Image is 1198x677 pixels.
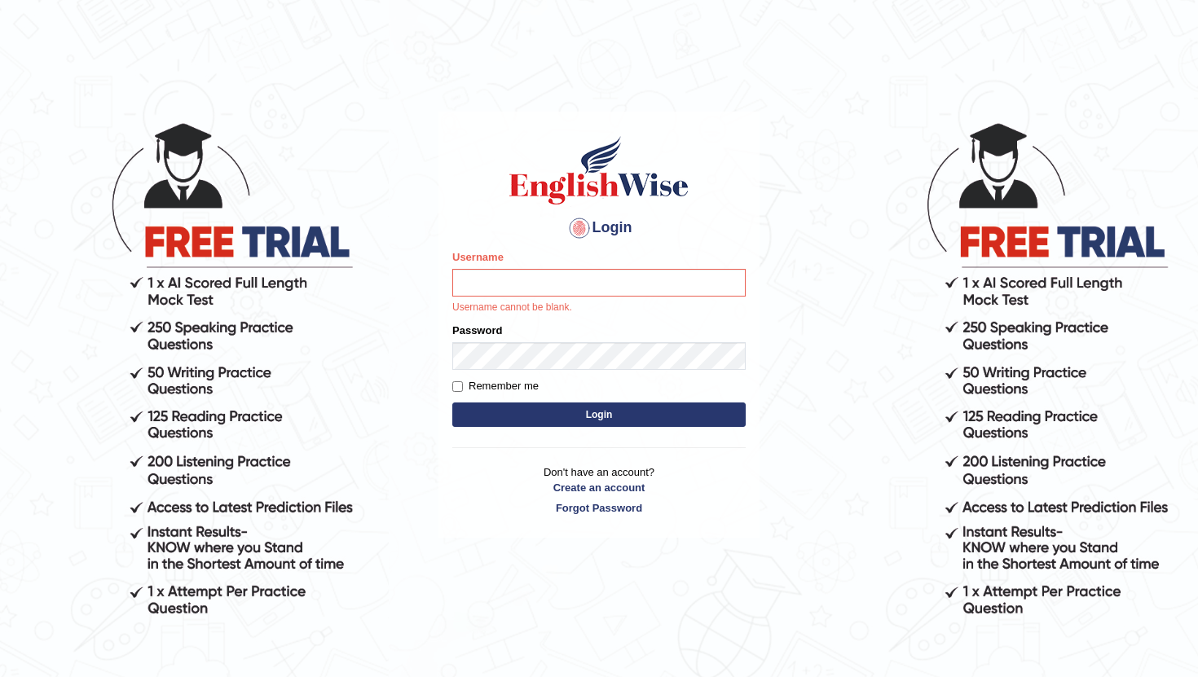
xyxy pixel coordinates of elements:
img: Logo of English Wise sign in for intelligent practice with AI [506,134,692,207]
label: Username [452,249,504,265]
h4: Login [452,215,746,241]
button: Login [452,402,746,427]
label: Remember me [452,378,539,394]
a: Create an account [452,480,746,495]
input: Remember me [452,381,463,392]
p: Don't have an account? [452,464,746,515]
label: Password [452,323,502,338]
a: Forgot Password [452,500,746,516]
p: Username cannot be blank. [452,301,746,315]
